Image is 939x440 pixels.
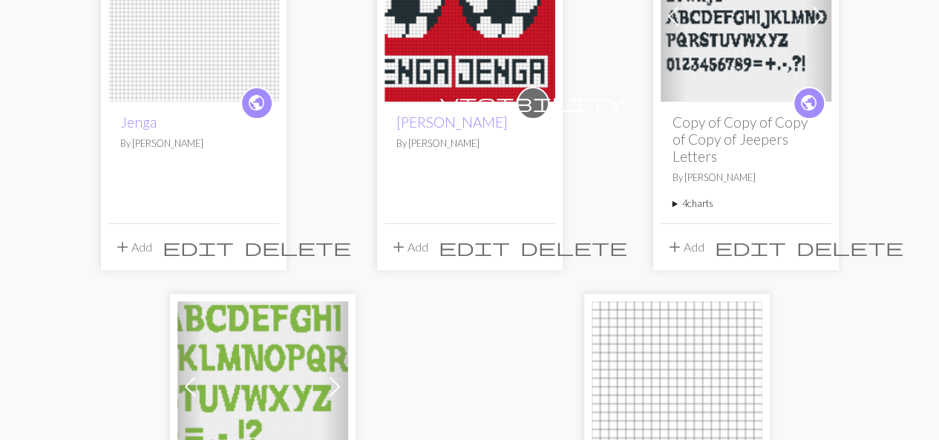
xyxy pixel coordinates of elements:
i: Edit [439,238,510,256]
span: public [247,91,266,114]
span: add [114,237,131,257]
span: delete [244,237,351,257]
p: By [PERSON_NAME] [396,137,543,151]
button: Add [108,233,157,261]
span: add [390,237,408,257]
button: Add [661,233,710,261]
span: edit [163,237,234,257]
summary: 4charts [673,197,819,211]
i: Edit [715,238,786,256]
span: edit [715,237,786,257]
span: visibility [440,91,626,114]
span: public [799,91,818,114]
h2: Copy of Copy of Copy of Copy of Jeepers Letters [673,114,819,165]
a: kastehiha [592,378,762,392]
a: Jenga [120,114,157,131]
a: Jeepers - Sizes 1-3 [661,7,831,22]
span: delete [796,237,903,257]
button: Delete [239,233,356,261]
a: Väinö [385,7,555,22]
p: By [PERSON_NAME] [673,171,819,185]
p: By [PERSON_NAME] [120,137,267,151]
button: Edit [157,233,239,261]
a: public [793,87,825,119]
span: edit [439,237,510,257]
i: public [799,88,818,118]
button: Delete [791,233,909,261]
button: Delete [515,233,632,261]
button: Edit [433,233,515,261]
a: Jeepers - Upper case 7-9 [177,378,348,392]
button: Add [385,233,433,261]
a: public [241,87,273,119]
a: [PERSON_NAME] [396,114,508,131]
i: private [440,88,626,118]
i: Edit [163,238,234,256]
a: Jenga [108,7,279,22]
span: delete [520,237,627,257]
button: Edit [710,233,791,261]
span: add [666,237,684,257]
i: public [247,88,266,118]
